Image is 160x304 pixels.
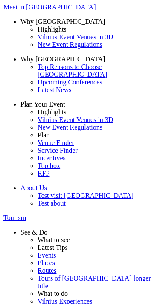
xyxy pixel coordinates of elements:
span: Plan [38,131,49,139]
a: New Event Regulations [38,41,157,49]
span: Plan Your Event [20,101,65,108]
a: About Us [20,184,157,192]
span: Tourism [3,214,26,221]
span: RFP [38,170,49,177]
span: Latest Tips [38,244,68,251]
a: Meet in [GEOGRAPHIC_DATA] [3,3,157,11]
a: Places [38,259,157,267]
span: Venue Finder [38,139,74,146]
a: Vilnius Event Venues in 3D [38,116,157,124]
span: Tours of [GEOGRAPHIC_DATA] longer title [38,275,151,290]
span: Service Finder [38,147,78,154]
a: RFP [38,170,157,177]
span: What to see [38,236,70,243]
span: See & Do [20,229,47,236]
a: Top Reasons to Choose [GEOGRAPHIC_DATA] [38,63,157,78]
a: Tourism [3,214,157,222]
span: Events [38,252,56,259]
a: Tours of [GEOGRAPHIC_DATA] longer title [38,275,157,290]
a: Routes [38,267,157,275]
span: Vilnius Event Venues in 3D [38,116,113,123]
span: Why [GEOGRAPHIC_DATA] [20,55,105,63]
span: What to do [38,290,68,297]
span: Routes [38,267,56,274]
a: Latest News [38,86,157,94]
span: Toolbox [38,162,60,169]
a: Events [38,252,157,259]
a: Toolbox [38,162,157,170]
a: Service Finder [38,147,157,154]
a: New Event Regulations [38,124,157,131]
span: Vilnius Event Venues in 3D [38,33,113,41]
a: Test visit [GEOGRAPHIC_DATA] [38,192,157,200]
a: Incentives [38,154,157,162]
span: Meet in [GEOGRAPHIC_DATA] [3,3,96,11]
span: New Event Regulations [38,41,102,48]
span: Places [38,259,55,266]
a: Vilnius Event Venues in 3D [38,33,157,41]
a: Venue Finder [38,139,157,147]
span: Highlights [38,108,67,116]
span: Incentives [38,154,66,162]
span: Highlights [38,26,67,33]
a: Test about [38,200,157,207]
span: Why [GEOGRAPHIC_DATA] [20,18,105,25]
a: Upcoming Conferences [38,78,157,86]
span: New Event Regulations [38,124,102,131]
span: About Us [20,184,47,191]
